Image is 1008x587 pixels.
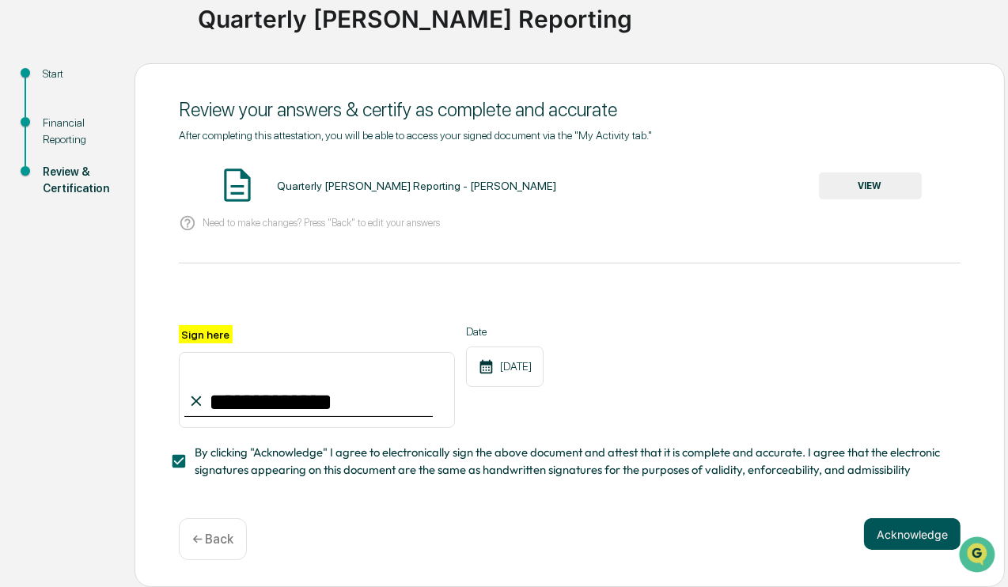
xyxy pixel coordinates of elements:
[115,200,127,213] div: 🗄️
[819,172,922,199] button: VIEW
[466,325,544,338] label: Date
[32,199,102,214] span: Preclearance
[179,325,233,343] label: Sign here
[9,222,106,251] a: 🔎Data Lookup
[203,217,440,229] p: Need to make changes? Press "Back" to edit your answers
[43,115,109,148] div: Financial Reporting
[179,129,652,142] span: After completing this attestation, you will be able to access your signed document via the "My Ac...
[43,66,109,82] div: Start
[9,192,108,221] a: 🖐️Preclearance
[16,200,28,213] div: 🖐️
[16,120,44,149] img: 1746055101610-c473b297-6a78-478c-a979-82029cc54cd1
[157,267,191,279] span: Pylon
[43,164,109,197] div: Review & Certification
[32,229,100,244] span: Data Lookup
[108,192,203,221] a: 🗄️Attestations
[112,267,191,279] a: Powered byPylon
[16,230,28,243] div: 🔎
[54,136,200,149] div: We're available if you need us!
[957,535,1000,578] iframe: Open customer support
[466,347,544,387] div: [DATE]
[269,125,288,144] button: Start new chat
[864,518,961,550] button: Acknowledge
[192,532,233,547] p: ← Back
[179,98,961,121] div: Review your answers & certify as complete and accurate
[195,444,948,479] span: By clicking "Acknowledge" I agree to electronically sign the above document and attest that it is...
[54,120,260,136] div: Start new chat
[16,32,288,58] p: How can we help?
[131,199,196,214] span: Attestations
[218,165,257,205] img: Document Icon
[277,180,556,192] div: Quarterly [PERSON_NAME] Reporting - [PERSON_NAME]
